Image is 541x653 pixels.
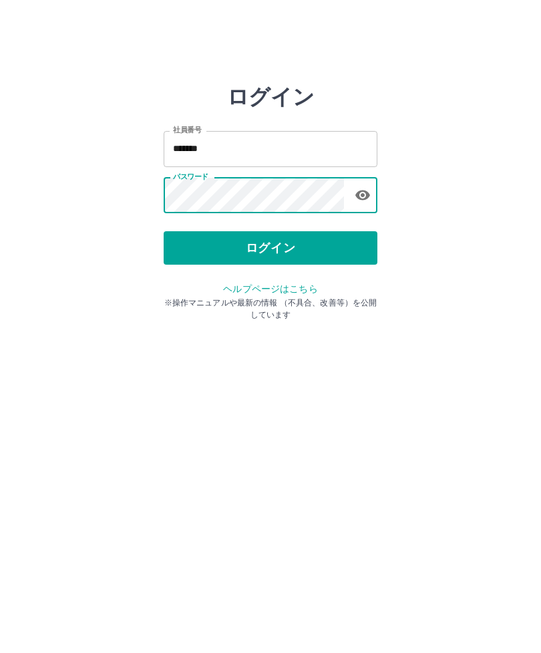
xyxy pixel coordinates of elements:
button: ログイン [164,231,377,265]
label: 社員番号 [173,125,201,135]
label: パスワード [173,172,208,182]
p: ※操作マニュアルや最新の情報 （不具合、改善等）を公開しています [164,297,377,321]
a: ヘルプページはこちら [223,283,317,294]
h2: ログイン [227,84,315,110]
